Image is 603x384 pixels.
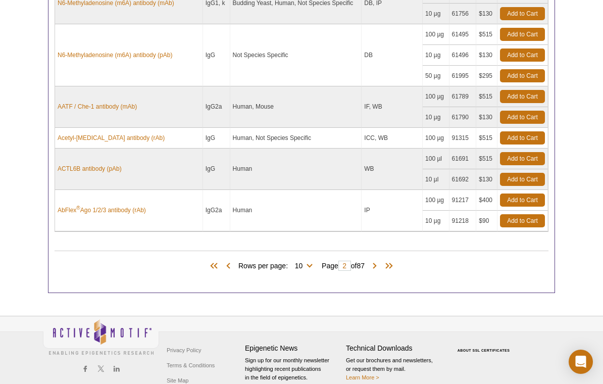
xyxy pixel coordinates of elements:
[476,190,497,211] td: $400
[423,24,449,45] td: 100 µg
[423,107,449,128] td: 10 µg
[500,49,545,62] a: Add to Cart
[203,190,230,231] td: IgG2a
[208,261,223,271] span: First Page
[230,149,362,190] td: Human
[380,261,395,271] span: Last Page
[362,149,423,190] td: WB
[223,261,233,271] span: Previous Page
[423,211,449,231] td: 10 µg
[500,69,545,82] a: Add to Cart
[500,194,545,207] a: Add to Cart
[449,149,477,169] td: 61691
[447,334,523,356] table: Click to Verify - This site chose Symantec SSL for secure e-commerce and confidential communicati...
[230,190,362,231] td: Human
[58,102,137,111] a: AATF / Che-1 antibody (mAb)
[346,374,379,380] a: Learn More >
[346,356,442,382] p: Get our brochures and newsletters, or request them by mail.
[423,169,449,190] td: 10 µl
[423,45,449,66] td: 10 µg
[423,86,449,107] td: 100 µg
[203,24,230,86] td: IgG
[476,128,497,149] td: $515
[58,51,172,60] a: N6-Methyladenosine (m6A) antibody (pAb)
[500,152,545,165] a: Add to Cart
[370,261,380,271] span: Next Page
[317,261,370,271] span: Page of
[423,66,449,86] td: 50 µg
[500,173,545,186] a: Add to Cart
[500,7,545,20] a: Add to Cart
[58,164,122,173] a: ACTL6B antibody (pAb)
[357,262,365,270] span: 87
[476,66,497,86] td: $295
[449,24,477,45] td: 61495
[164,343,204,358] a: Privacy Policy
[449,190,477,211] td: 91217
[230,86,362,128] td: Human, Mouse
[362,86,423,128] td: IF, WB
[423,128,449,149] td: 100 µg
[449,128,477,149] td: 91315
[476,45,497,66] td: $130
[449,66,477,86] td: 61995
[476,211,497,231] td: $90
[476,24,497,45] td: $515
[55,251,548,251] h2: Products (867)
[164,358,217,373] a: Terms & Conditions
[449,169,477,190] td: 61692
[476,169,497,190] td: $130
[500,28,545,41] a: Add to Cart
[500,90,545,103] a: Add to Cart
[346,344,442,353] h4: Technical Downloads
[476,4,497,24] td: $130
[203,149,230,190] td: IgG
[362,24,423,86] td: DB
[569,350,593,374] div: Open Intercom Messenger
[449,211,477,231] td: 91218
[476,107,497,128] td: $130
[449,45,477,66] td: 61496
[238,260,317,270] span: Rows per page:
[362,128,423,149] td: ICC, WB
[58,206,146,215] a: AbFlex®Ago 1/2/3 antibody (rAb)
[245,344,341,353] h4: Epigenetic News
[423,149,449,169] td: 100 µl
[500,214,545,227] a: Add to Cart
[500,131,545,145] a: Add to Cart
[230,24,362,86] td: Not Species Specific
[58,133,165,142] a: Acetyl-[MEDICAL_DATA] antibody (rAb)
[423,190,449,211] td: 100 µg
[362,190,423,231] td: IP
[230,128,362,149] td: Human, Not Species Specific
[449,86,477,107] td: 61789
[203,86,230,128] td: IgG2a
[476,149,497,169] td: $515
[458,349,510,352] a: ABOUT SSL CERTIFICATES
[449,107,477,128] td: 61790
[476,86,497,107] td: $515
[43,316,159,357] img: Active Motif,
[203,128,230,149] td: IgG
[449,4,477,24] td: 61756
[76,205,80,211] sup: ®
[423,4,449,24] td: 10 µg
[500,111,545,124] a: Add to Cart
